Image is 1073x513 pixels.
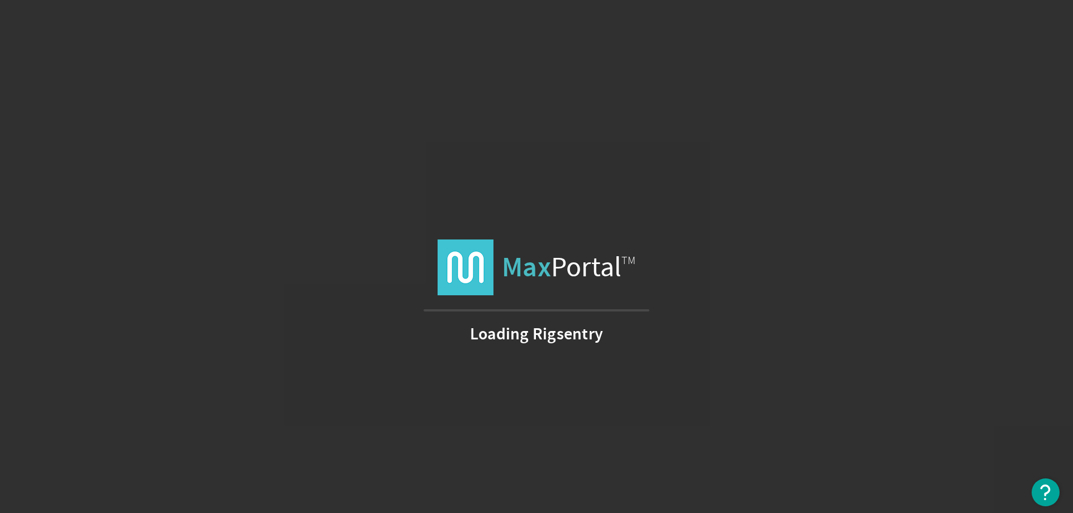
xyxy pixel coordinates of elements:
[470,328,603,339] strong: Loading Rigsentry
[438,239,493,295] img: logo
[502,239,635,295] span: Portal
[1032,478,1060,506] button: Open Resource Center
[502,249,551,285] strong: Max
[621,253,635,267] span: TM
